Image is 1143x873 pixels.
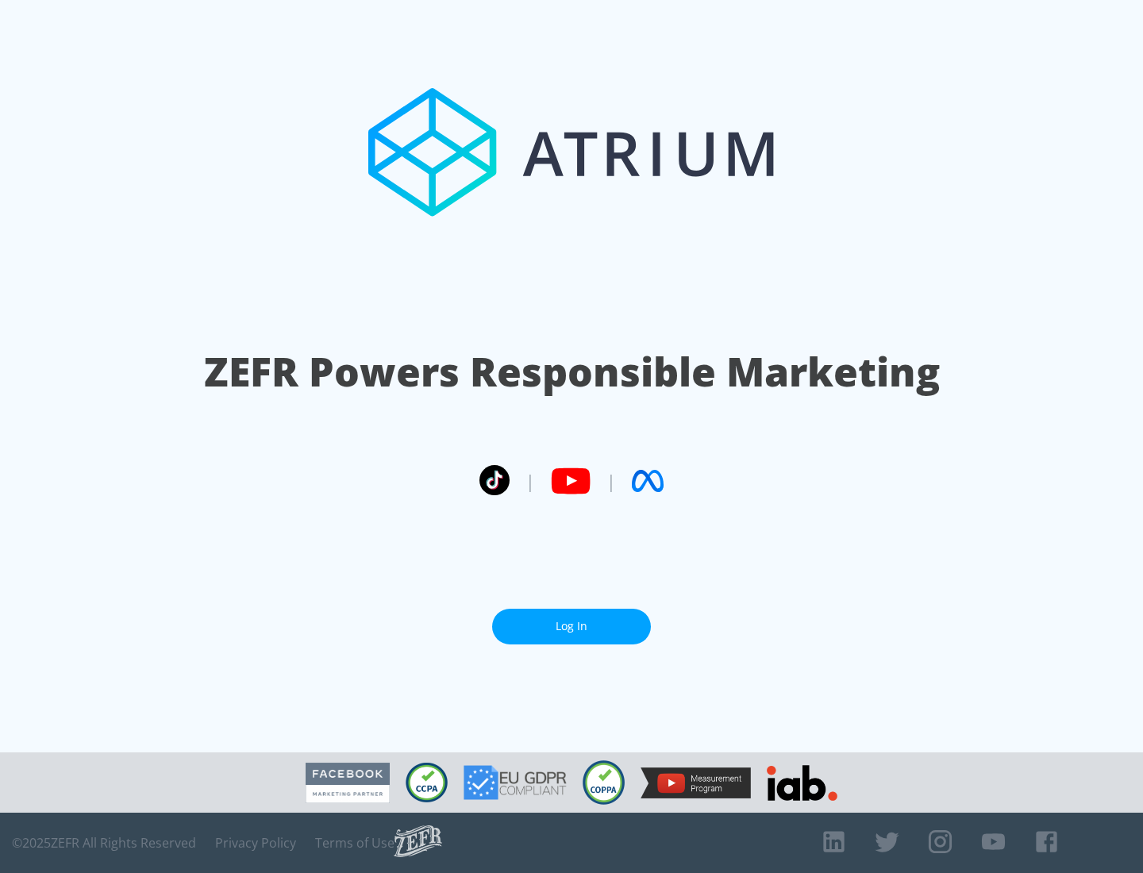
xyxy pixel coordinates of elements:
span: | [606,469,616,493]
img: GDPR Compliant [464,765,567,800]
img: YouTube Measurement Program [641,767,751,798]
a: Terms of Use [315,835,394,851]
img: IAB [767,765,837,801]
h1: ZEFR Powers Responsible Marketing [204,344,940,399]
span: | [525,469,535,493]
img: Facebook Marketing Partner [306,763,390,803]
span: © 2025 ZEFR All Rights Reserved [12,835,196,851]
img: COPPA Compliant [583,760,625,805]
a: Privacy Policy [215,835,296,851]
img: CCPA Compliant [406,763,448,802]
a: Log In [492,609,651,644]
